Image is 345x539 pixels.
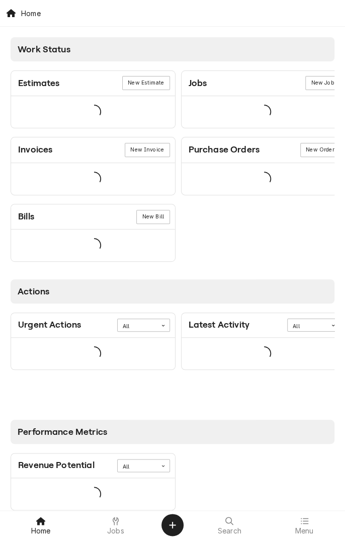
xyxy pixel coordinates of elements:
[11,453,176,510] div: Card: Revenue Potential
[11,478,175,510] div: Card Data
[300,143,340,157] div: Card Link Button
[11,313,175,338] div: Card Header
[300,143,340,157] a: New Order
[218,527,241,535] span: Search
[11,229,175,261] div: Card Data
[189,143,260,157] div: Card Title
[18,143,52,157] div: Card Title
[161,514,184,536] button: Create Object
[305,76,340,90] div: Card Link Button
[18,427,107,437] span: Performance Metrics
[11,70,176,128] div: Card: Estimates
[11,71,175,96] div: Card Header
[11,137,176,195] div: Card: Invoices
[11,338,175,369] div: Card Data
[125,143,170,157] div: Card Link Button
[18,318,81,332] div: Card Title
[117,319,170,332] div: Card Data Filter Control
[136,210,169,224] div: Card Link Button
[6,32,340,274] div: Card Column: Work Status
[11,453,175,478] div: Card Header
[122,76,170,90] a: New Estimate
[11,163,175,195] div: Card Data
[18,458,95,472] div: Card Title
[11,279,334,303] div: Card Column Header
[287,319,340,332] div: Card Data Filter Control
[193,513,267,537] a: Search
[11,313,176,370] div: Card: Urgent Actions
[11,96,175,128] div: Card Data
[18,44,70,54] span: Work Status
[87,483,101,504] span: Loading...
[107,527,124,535] span: Jobs
[11,61,334,269] div: Card Column Content
[11,303,334,409] div: Card Column Content
[257,101,271,122] span: Loading...
[123,463,152,471] div: All
[123,323,152,331] div: All
[87,343,101,364] span: Loading...
[257,343,271,364] span: Loading...
[122,76,170,90] div: Card Link Button
[117,459,170,472] div: Card Data Filter Control
[257,168,271,189] span: Loading...
[189,318,249,332] div: Card Title
[87,168,101,189] span: Loading...
[136,210,169,224] a: New Bill
[305,76,340,90] a: New Job
[268,513,341,537] a: Menu
[295,527,313,535] span: Menu
[6,274,340,415] div: Card Column: Actions
[31,527,51,535] span: Home
[293,323,322,331] div: All
[87,101,101,122] span: Loading...
[18,210,34,223] div: Card Title
[11,204,176,262] div: Card: Bills
[189,76,207,90] div: Card Title
[18,76,59,90] div: Card Title
[11,137,175,163] div: Card Header
[18,286,49,296] span: Actions
[11,420,334,444] div: Card Column Header
[125,143,170,157] a: New Invoice
[79,513,153,537] a: Jobs
[11,37,334,61] div: Card Column Header
[4,513,78,537] a: Home
[87,235,101,256] span: Loading...
[11,204,175,229] div: Card Header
